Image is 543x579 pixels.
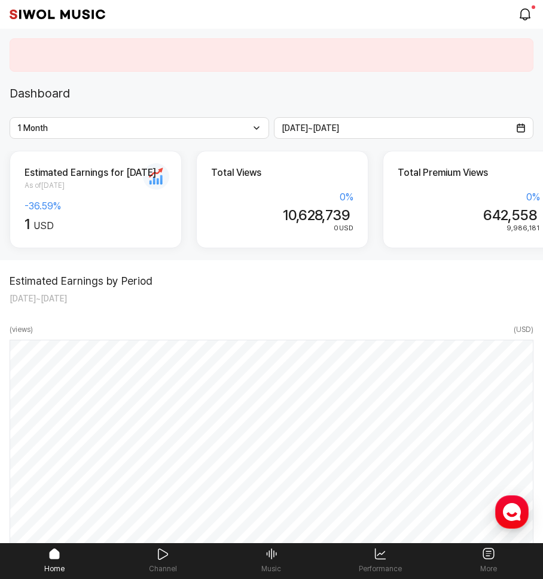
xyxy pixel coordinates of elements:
[211,166,353,180] h2: Total Views
[25,180,167,191] span: As of [DATE]
[10,84,70,102] h1: Dashboard
[217,543,326,578] a: Music
[109,543,218,578] a: Channel
[283,206,350,224] span: 10,628,739
[10,324,33,335] span: ( views )
[282,123,339,133] span: [DATE] ~ [DATE]
[25,166,167,180] h2: Estimated Earnings for [DATE]
[17,123,48,133] span: 1 Month
[398,190,540,205] div: 0 %
[4,379,79,409] a: Home
[30,397,51,407] span: Home
[483,206,536,224] span: 642,558
[10,292,67,305] span: [DATE] ~ [DATE]
[25,199,167,214] div: -36.59 %
[79,379,154,409] a: Messages
[177,397,206,407] span: Settings
[25,216,167,233] div: USD
[514,324,533,335] span: ( USD )
[398,166,540,180] h2: Total Premium Views
[154,379,230,409] a: Settings
[326,543,435,578] a: Performance
[99,398,135,407] span: Messages
[10,275,529,288] h2: Estimated Earnings by Period
[211,190,353,205] div: 0 %
[334,224,338,232] span: 0
[274,117,533,139] button: [DATE]~[DATE]
[514,2,538,26] a: modal.notifications
[25,215,30,233] span: 1
[434,543,543,578] a: More
[507,224,539,232] span: 9,986,181
[211,223,353,234] div: USD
